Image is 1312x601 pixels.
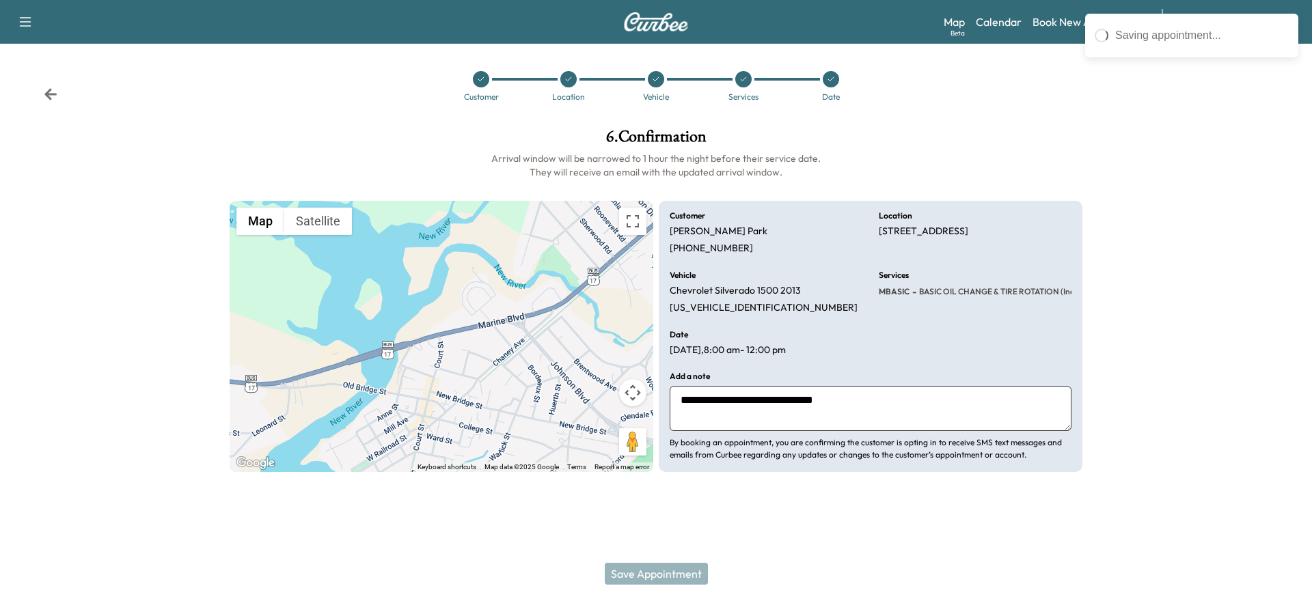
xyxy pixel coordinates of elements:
[670,271,696,279] h6: Vehicle
[230,128,1082,152] h1: 6 . Confirmation
[951,28,965,38] div: Beta
[916,286,1247,297] span: BASIC OIL CHANGE & TIRE ROTATION (includes up to 6 qts, additional charge per quart)
[1115,27,1289,44] div: Saving appointment...
[643,93,669,101] div: Vehicle
[230,152,1082,179] h6: Arrival window will be narrowed to 1 hour the night before their service date. They will receive ...
[910,285,916,298] span: -
[670,242,753,255] p: [PHONE_NUMBER]
[567,463,586,471] a: Terms
[619,208,646,235] button: Toggle fullscreen view
[670,372,710,380] h6: Add a note
[879,286,910,297] span: MBASIC
[670,302,858,314] p: [US_VEHICLE_IDENTIFICATION_NUMBER]
[879,271,909,279] h6: Services
[670,331,688,339] h6: Date
[284,208,352,235] button: Show satellite imagery
[944,14,965,30] a: MapBeta
[670,344,786,357] p: [DATE] , 8:00 am - 12:00 pm
[670,225,767,238] p: [PERSON_NAME] Park
[976,14,1022,30] a: Calendar
[728,93,758,101] div: Services
[464,93,499,101] div: Customer
[418,462,476,472] button: Keyboard shortcuts
[670,212,705,220] h6: Customer
[44,87,57,101] div: Back
[236,208,284,235] button: Show street map
[233,454,278,472] a: Open this area in Google Maps (opens a new window)
[670,285,801,297] p: Chevrolet Silverado 1500 2013
[552,93,585,101] div: Location
[670,436,1071,461] p: By booking an appointment, you are confirming the customer is opting in to receive SMS text messa...
[619,379,646,406] button: Map camera controls
[822,93,840,101] div: Date
[1033,14,1148,30] a: Book New Appointment
[484,463,559,471] span: Map data ©2025 Google
[623,12,689,31] img: Curbee Logo
[879,225,968,238] p: [STREET_ADDRESS]
[594,463,649,471] a: Report a map error
[879,212,912,220] h6: Location
[233,454,278,472] img: Google
[619,428,646,456] button: Drag Pegman onto the map to open Street View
